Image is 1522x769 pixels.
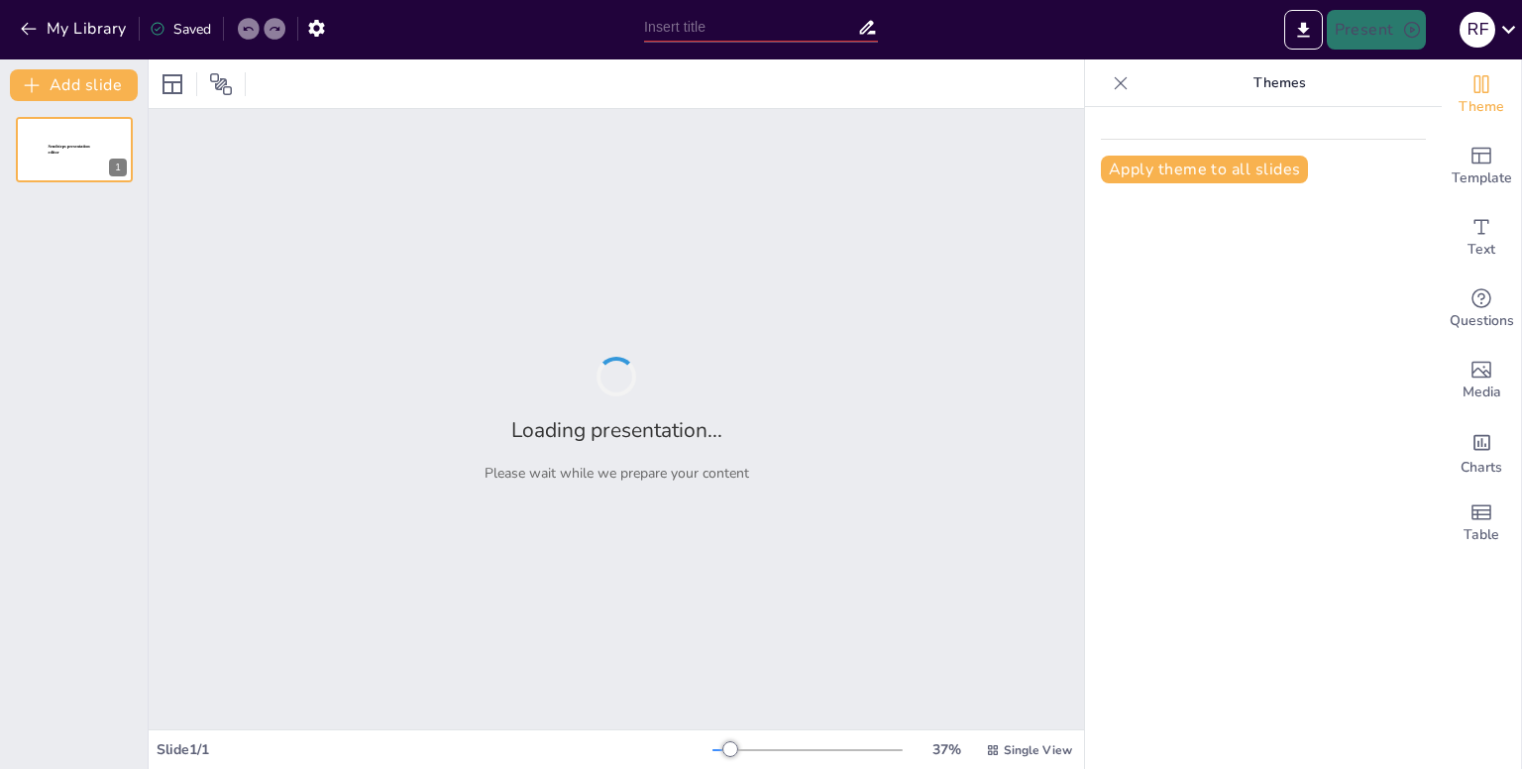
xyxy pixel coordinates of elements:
[1004,742,1072,758] span: Single View
[10,69,138,101] button: Add slide
[1442,131,1521,202] div: Add ready made slides
[1442,274,1521,345] div: Get real-time input from your audience
[157,68,188,100] div: Layout
[1101,156,1308,183] button: Apply theme to all slides
[1468,239,1495,261] span: Text
[1442,345,1521,416] div: Add images, graphics, shapes or video
[1460,10,1495,50] button: r f
[1464,524,1499,546] span: Table
[1327,10,1426,50] button: Present
[1459,96,1504,118] span: Theme
[1461,457,1502,479] span: Charts
[1442,488,1521,559] div: Add a table
[1463,382,1501,403] span: Media
[511,416,722,444] h2: Loading presentation...
[16,117,133,182] div: 1
[1442,59,1521,131] div: Change the overall theme
[1284,10,1323,50] button: Export to PowerPoint
[49,145,90,156] span: Sendsteps presentation editor
[485,464,749,483] p: Please wait while we prepare your content
[157,740,712,759] div: Slide 1 / 1
[15,13,135,45] button: My Library
[1137,59,1422,107] p: Themes
[1450,310,1514,332] span: Questions
[209,72,233,96] span: Position
[1460,12,1495,48] div: r f
[1442,202,1521,274] div: Add text boxes
[644,13,857,42] input: Insert title
[1452,167,1512,189] span: Template
[150,20,211,39] div: Saved
[1442,416,1521,488] div: Add charts and graphs
[923,740,970,759] div: 37 %
[109,159,127,176] div: 1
